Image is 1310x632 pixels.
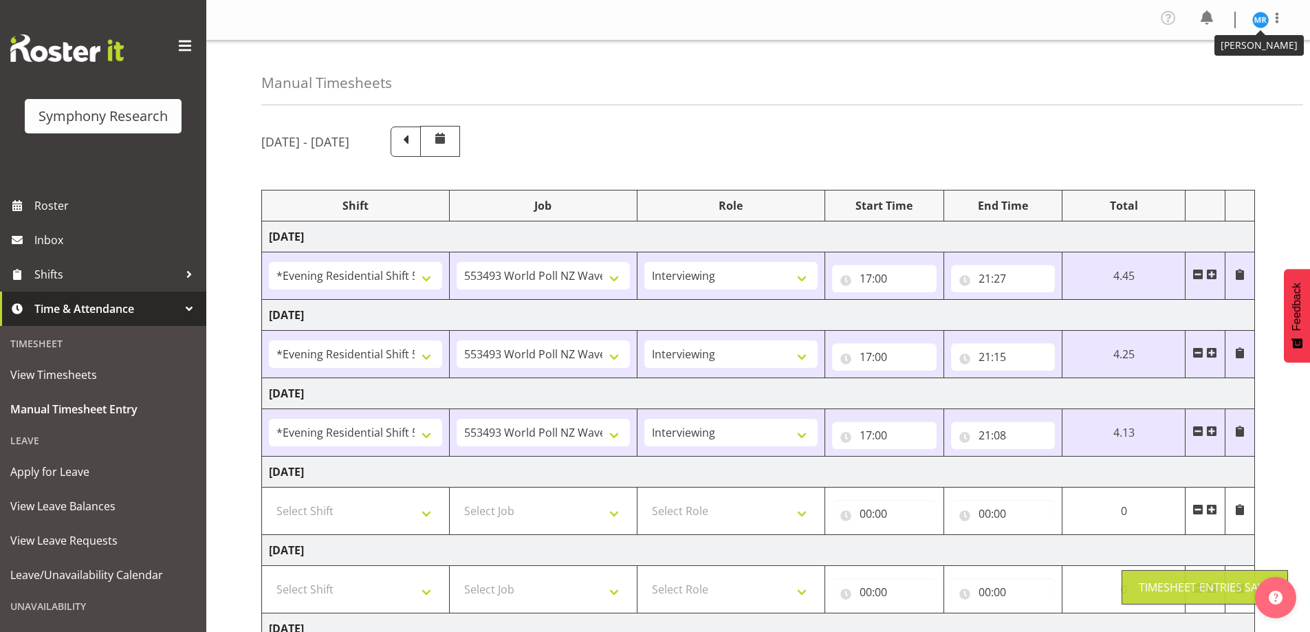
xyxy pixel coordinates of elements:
[1062,488,1186,535] td: 0
[3,523,203,558] a: View Leave Requests
[1062,252,1186,300] td: 4.45
[1139,579,1271,596] div: Timesheet Entries Save
[10,565,196,585] span: Leave/Unavailability Calendar
[10,496,196,516] span: View Leave Balances
[39,106,168,127] div: Symphony Research
[3,489,203,523] a: View Leave Balances
[10,399,196,419] span: Manual Timesheet Entry
[10,530,196,551] span: View Leave Requests
[34,195,199,216] span: Roster
[832,265,937,292] input: Click to select...
[951,422,1056,449] input: Click to select...
[1252,12,1269,28] img: michael-robinson11856.jpg
[262,221,1255,252] td: [DATE]
[832,343,937,371] input: Click to select...
[1284,269,1310,362] button: Feedback - Show survey
[34,264,179,285] span: Shifts
[644,197,818,214] div: Role
[951,343,1056,371] input: Click to select...
[10,461,196,482] span: Apply for Leave
[262,378,1255,409] td: [DATE]
[1062,331,1186,378] td: 4.25
[269,197,442,214] div: Shift
[261,134,349,149] h5: [DATE] - [DATE]
[10,364,196,385] span: View Timesheets
[34,298,179,319] span: Time & Attendance
[1269,591,1282,604] img: help-xxl-2.png
[3,392,203,426] a: Manual Timesheet Entry
[951,265,1056,292] input: Click to select...
[3,358,203,392] a: View Timesheets
[10,34,124,62] img: Rosterit website logo
[1062,409,1186,457] td: 4.13
[951,197,1056,214] div: End Time
[3,558,203,592] a: Leave/Unavailability Calendar
[832,578,937,606] input: Click to select...
[1069,197,1178,214] div: Total
[1291,283,1303,331] span: Feedback
[34,230,199,250] span: Inbox
[3,329,203,358] div: Timesheet
[457,197,630,214] div: Job
[261,75,392,91] h4: Manual Timesheets
[1062,566,1186,613] td: 0
[3,455,203,489] a: Apply for Leave
[951,578,1056,606] input: Click to select...
[3,592,203,620] div: Unavailability
[832,500,937,527] input: Click to select...
[951,500,1056,527] input: Click to select...
[262,457,1255,488] td: [DATE]
[832,422,937,449] input: Click to select...
[832,197,937,214] div: Start Time
[3,426,203,455] div: Leave
[262,535,1255,566] td: [DATE]
[262,300,1255,331] td: [DATE]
